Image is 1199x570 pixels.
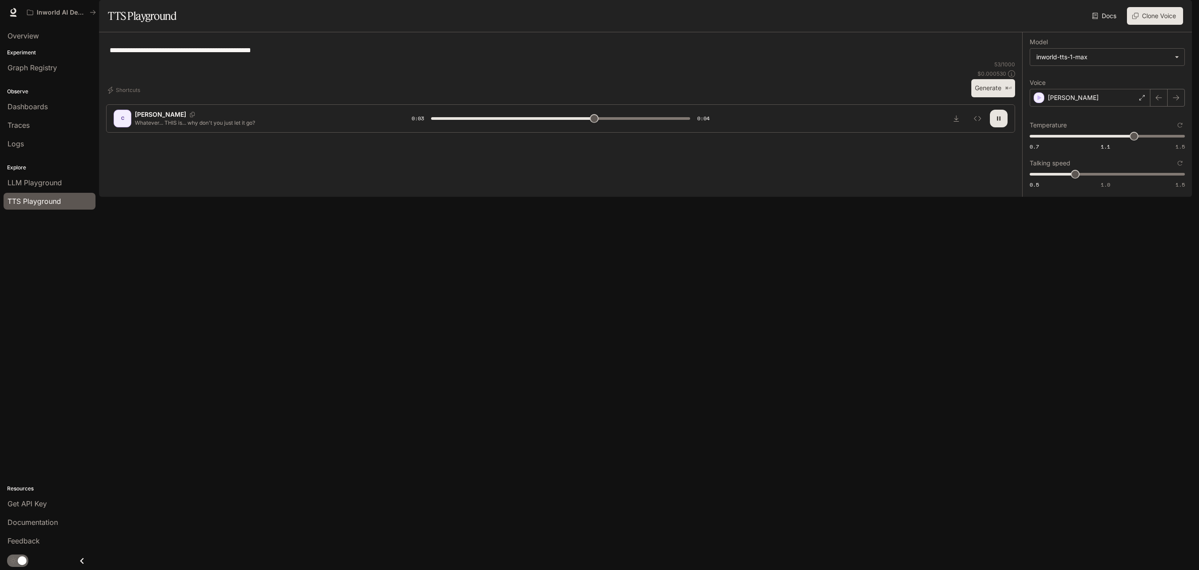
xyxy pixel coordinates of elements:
button: Generate⌘⏎ [971,79,1015,97]
p: 53 / 1000 [994,61,1015,68]
button: Download audio [947,110,965,127]
p: Temperature [1030,122,1067,128]
h1: TTS Playground [108,7,176,25]
span: 0:03 [412,114,424,123]
span: 1.1 [1101,143,1110,150]
span: 0:04 [697,114,710,123]
p: Whatever... THIS is... why don't you just let it go? [135,119,390,126]
span: 1.5 [1176,181,1185,188]
button: Reset to default [1175,120,1185,130]
p: Model [1030,39,1048,45]
span: 0.7 [1030,143,1039,150]
div: inworld-tts-1-max [1030,49,1184,65]
p: [PERSON_NAME] [135,110,186,119]
div: inworld-tts-1-max [1036,53,1170,61]
p: Voice [1030,80,1046,86]
button: Shortcuts [106,83,144,97]
span: 0.5 [1030,181,1039,188]
p: Talking speed [1030,160,1070,166]
button: Clone Voice [1127,7,1183,25]
p: ⌘⏎ [1005,86,1012,91]
span: 1.5 [1176,143,1185,150]
button: Inspect [969,110,986,127]
button: Copy Voice ID [186,112,199,117]
button: All workspaces [23,4,100,21]
p: [PERSON_NAME] [1048,93,1099,102]
a: Docs [1090,7,1120,25]
p: Inworld AI Demos [37,9,86,16]
button: Reset to default [1175,158,1185,168]
span: 1.0 [1101,181,1110,188]
div: C [115,111,130,126]
p: $ 0.000530 [978,70,1006,77]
